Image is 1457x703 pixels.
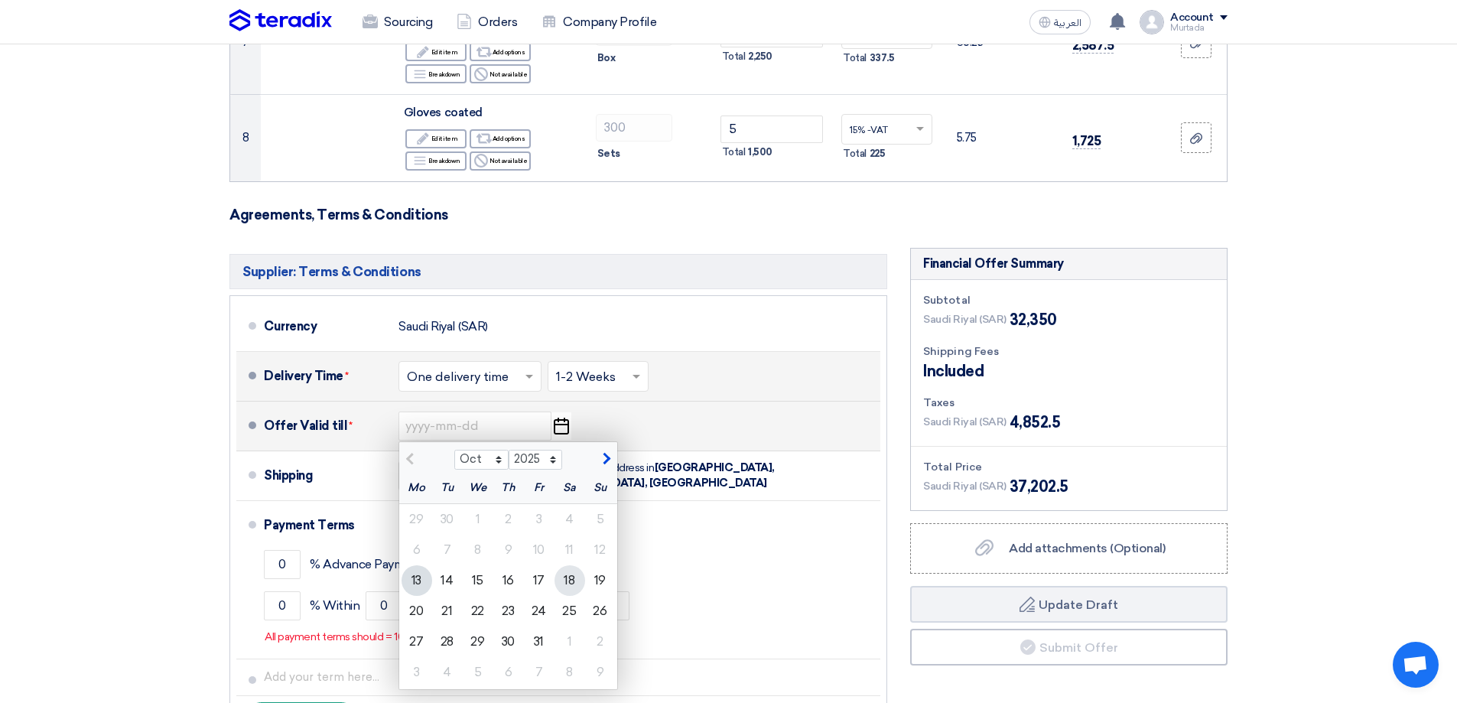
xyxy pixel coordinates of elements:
[585,627,616,657] div: 2
[720,116,824,143] input: Unit Price
[470,151,531,171] div: Not available
[585,473,616,503] div: Su
[463,504,493,535] div: 1
[493,504,524,535] div: 2
[945,95,1060,181] td: 5.75
[923,343,1215,360] div: Shipping Fees
[597,146,620,161] span: Sets
[402,627,432,657] div: 27
[923,478,1007,494] span: Saudi Riyal (SAR)
[585,565,616,596] div: 19
[432,565,463,596] div: 14
[555,657,585,688] div: 8
[264,550,301,579] input: payment-term-1
[910,629,1228,666] button: Submit Offer
[493,627,524,657] div: 30
[432,657,463,688] div: 4
[493,535,524,565] div: 9
[402,596,432,627] div: 20
[405,151,467,171] div: Breakdown
[748,145,772,160] span: 1,500
[444,5,529,39] a: Orders
[923,414,1007,430] span: Saudi Riyal (SAR)
[555,504,585,535] div: 4
[493,596,524,627] div: 23
[870,50,895,66] span: 337.5
[585,504,616,535] div: 5
[1393,642,1439,688] div: Open chat
[463,657,493,688] div: 5
[585,657,616,688] div: 9
[470,129,531,148] div: Add options
[722,145,746,160] span: Total
[264,408,386,444] div: Offer Valid till
[524,473,555,503] div: Fr
[722,49,746,64] span: Total
[1072,133,1101,149] span: 1,725
[1140,10,1164,34] img: profile_test.png
[350,5,444,39] a: Sourcing
[923,360,984,382] span: Included
[527,461,775,490] span: [GEOGRAPHIC_DATA], [GEOGRAPHIC_DATA], [GEOGRAPHIC_DATA]
[524,596,555,627] div: 24
[555,627,585,657] div: 1
[1170,24,1228,32] div: Murtada
[463,535,493,565] div: 8
[910,586,1228,623] button: Update Draft
[524,657,555,688] div: 7
[596,114,672,142] input: RFQ_STEP1.ITEMS.2.AMOUNT_TITLE
[264,457,386,494] div: Shipping
[555,535,585,565] div: 11
[398,412,551,441] input: yyyy-mm-dd
[1029,10,1091,34] button: العربية
[923,255,1064,273] div: Financial Offer Summary
[230,95,261,181] td: 8
[1010,411,1061,434] span: 4,852.5
[310,557,457,572] span: % Advance Payment Upon
[432,473,463,503] div: Tu
[524,504,555,535] div: 3
[432,504,463,535] div: 30
[265,630,411,645] p: All payment terms should = 100
[402,657,432,688] div: 3
[229,9,332,32] img: Teradix logo
[432,627,463,657] div: 28
[923,459,1215,475] div: Total Price
[843,50,867,66] span: Total
[923,311,1007,327] span: Saudi Riyal (SAR)
[1054,18,1081,28] span: العربية
[264,358,386,395] div: Delivery Time
[402,504,432,535] div: 29
[264,591,301,620] input: payment-term-2
[1010,308,1057,331] span: 32,350
[1009,541,1166,555] span: Add attachments (Optional)
[585,596,616,627] div: 26
[923,292,1215,308] div: Subtotal
[310,598,359,613] span: % Within
[463,596,493,627] div: 22
[405,64,467,83] div: Breakdown
[404,106,483,119] span: Gloves coated
[870,146,886,161] span: 225
[555,596,585,627] div: 25
[463,565,493,596] div: 15
[493,657,524,688] div: 6
[923,395,1215,411] div: Taxes
[402,535,432,565] div: 6
[402,565,432,596] div: 13
[264,507,862,544] div: Payment Terms
[527,461,795,491] div: to your company address in
[1072,37,1114,54] span: 2,587.5
[555,473,585,503] div: Sa
[597,50,616,66] span: Box
[463,627,493,657] div: 29
[470,64,531,83] div: Not available
[524,565,555,596] div: 17
[264,662,874,692] input: Add your term here...
[493,565,524,596] div: 16
[529,5,668,39] a: Company Profile
[585,535,616,565] div: 12
[493,473,524,503] div: Th
[1170,11,1214,24] div: Account
[463,473,493,503] div: We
